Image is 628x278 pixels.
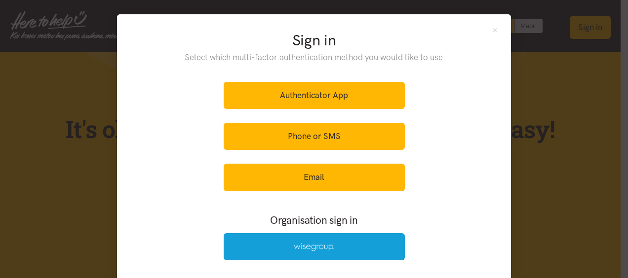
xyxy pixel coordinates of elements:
[224,82,405,109] a: Authenticator App
[196,213,432,227] h3: Organisation sign in
[165,51,464,64] p: Select which multi-factor authentication method you would like to use
[165,30,464,51] h2: Sign in
[224,164,405,191] a: Email
[224,123,405,150] a: Phone or SMS
[294,243,334,251] img: Wise Group
[491,26,499,35] button: Close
